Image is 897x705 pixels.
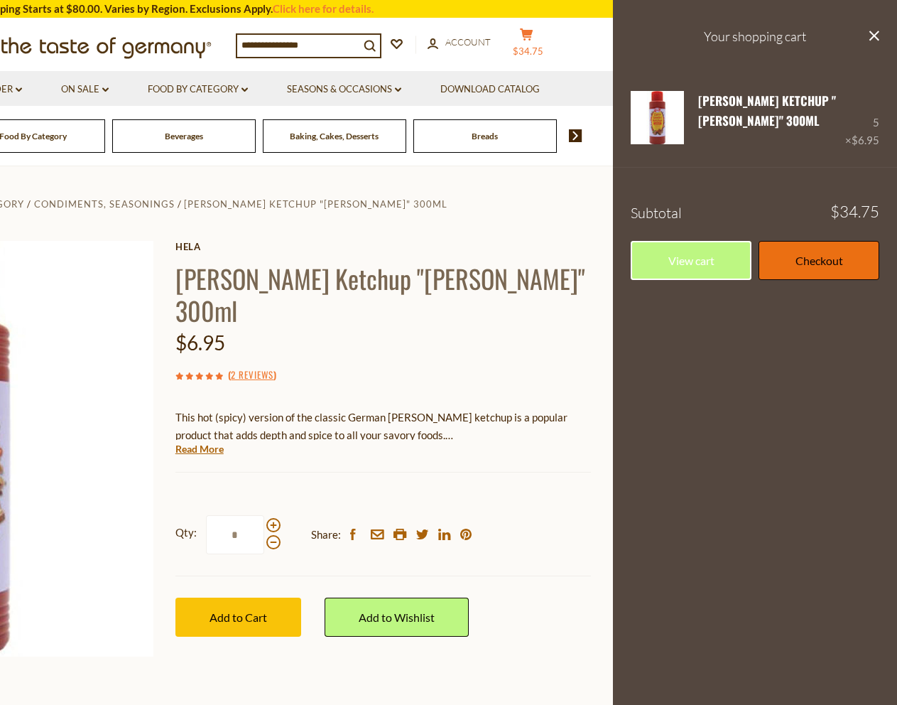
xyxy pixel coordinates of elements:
[311,526,341,544] span: Share:
[290,131,379,141] a: Baking, Cakes, Desserts
[845,91,879,149] div: 5 ×
[231,367,273,383] a: 2 Reviews
[175,409,591,444] p: This hot (spicy) version of the classic German [PERSON_NAME] ketchup is a popular product that ad...
[631,91,684,149] a: Hela Curry Gewurz Ketchup Scharf
[165,131,203,141] a: Beverages
[830,204,879,220] span: $34.75
[325,598,469,637] a: Add to Wishlist
[631,91,684,144] img: Hela Curry Gewurz Ketchup Scharf
[175,442,224,456] a: Read More
[273,2,374,15] a: Click here for details.
[852,134,879,146] span: $6.95
[148,82,248,97] a: Food By Category
[206,515,264,554] input: Qty:
[210,610,267,624] span: Add to Cart
[759,241,879,280] a: Checkout
[34,198,175,210] a: Condiments, Seasonings
[287,82,401,97] a: Seasons & Occasions
[428,35,491,50] a: Account
[61,82,109,97] a: On Sale
[445,36,491,48] span: Account
[228,367,276,382] span: ( )
[440,82,540,97] a: Download Catalog
[184,198,447,210] a: [PERSON_NAME] Ketchup "[PERSON_NAME]" 300ml
[513,45,543,57] span: $34.75
[175,330,225,355] span: $6.95
[631,204,682,222] span: Subtotal
[175,524,197,542] strong: Qty:
[472,131,498,141] a: Breads
[175,598,301,637] button: Add to Cart
[631,241,751,280] a: View cart
[506,28,548,63] button: $34.75
[175,241,591,252] a: Hela
[698,92,836,129] a: [PERSON_NAME] Ketchup "[PERSON_NAME]" 300ml
[569,129,582,142] img: next arrow
[175,262,591,326] h1: [PERSON_NAME] Ketchup "[PERSON_NAME]" 300ml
